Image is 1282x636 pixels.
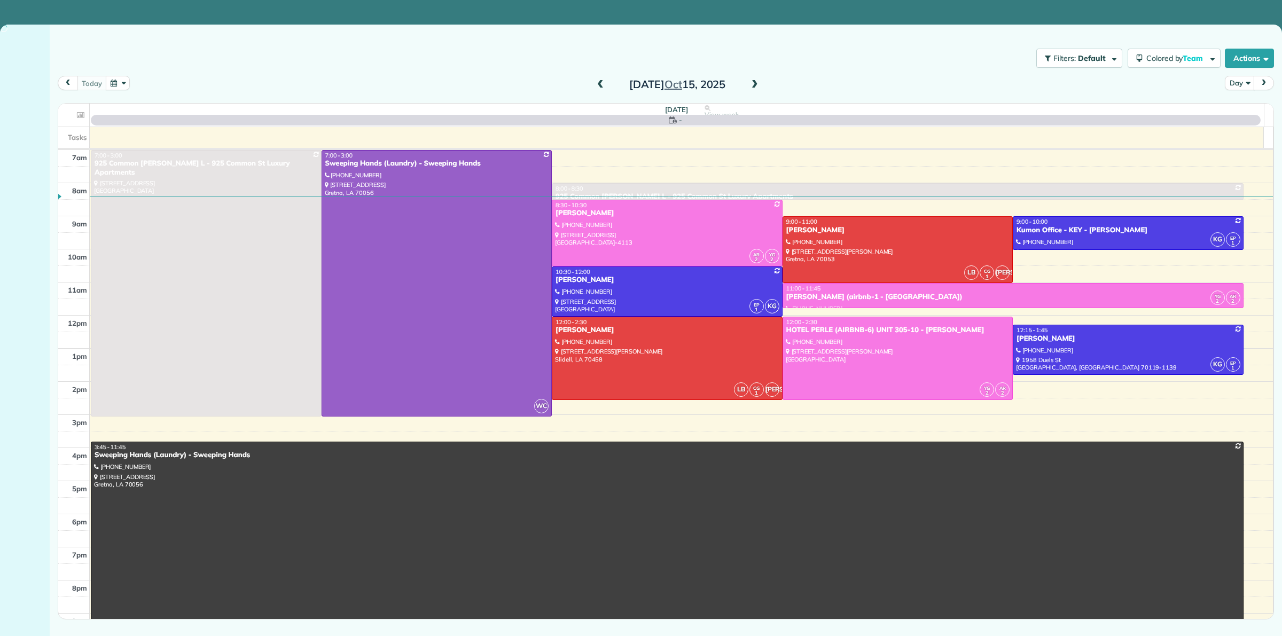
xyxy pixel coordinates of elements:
[769,252,775,257] span: YG
[753,252,760,257] span: AR
[1053,53,1076,63] span: Filters:
[68,319,87,327] span: 12pm
[786,226,1010,235] div: [PERSON_NAME]
[95,152,122,159] span: 7:00 - 3:00
[980,388,994,398] small: 2
[72,584,87,592] span: 8pm
[72,451,87,460] span: 4pm
[765,382,779,397] span: [PERSON_NAME]
[72,385,87,394] span: 2pm
[1225,76,1254,90] button: Day
[665,77,682,91] span: Oct
[556,201,587,209] span: 8:30 - 10:30
[996,388,1009,398] small: 2
[68,286,87,294] span: 11am
[325,159,549,168] div: Sweeping Hands (Laundry) - Sweeping Hands
[556,185,583,192] span: 8:00 - 8:30
[68,253,87,261] span: 10am
[786,318,817,326] span: 12:00 - 2:30
[765,255,779,265] small: 2
[325,152,353,159] span: 7:00 - 3:00
[555,209,779,218] div: [PERSON_NAME]
[1230,235,1236,241] span: EP
[555,326,779,335] div: [PERSON_NAME]
[1226,238,1240,248] small: 1
[1230,293,1236,299] span: AR
[786,285,821,292] span: 11:00 - 11:45
[611,78,744,90] h2: [DATE] 15, 2025
[72,551,87,559] span: 7pm
[786,293,1240,302] div: [PERSON_NAME] (airbnb-1 - [GEOGRAPHIC_DATA])
[980,272,994,282] small: 1
[555,192,1240,201] div: 925 Common [PERSON_NAME] L - 925 Common St Luxury Apartments
[753,385,760,391] span: CG
[1128,49,1221,68] button: Colored byTeam
[1016,334,1240,343] div: [PERSON_NAME]
[1215,293,1221,299] span: YG
[94,451,1240,460] div: Sweeping Hands (Laundry) - Sweeping Hands
[765,299,779,313] span: KG
[750,388,763,398] small: 1
[72,484,87,493] span: 5pm
[534,399,549,413] span: WC
[556,268,590,276] span: 10:30 - 12:00
[750,305,763,315] small: 1
[72,418,87,427] span: 3pm
[786,326,1010,335] div: HOTEL PERLE (AIRBNB-6) UNIT 305-10 - [PERSON_NAME]
[679,115,682,125] span: -
[1078,53,1106,63] span: Default
[734,382,748,397] span: LB
[754,302,760,308] span: EP
[1016,226,1240,235] div: Kumon Office - KEY - [PERSON_NAME]
[72,617,87,625] span: 9pm
[1183,53,1205,63] span: Team
[750,255,763,265] small: 2
[984,385,990,391] span: YG
[1226,296,1240,307] small: 2
[1254,76,1274,90] button: next
[1230,360,1236,366] span: EP
[1211,296,1224,307] small: 2
[72,219,87,228] span: 9am
[786,218,817,225] span: 9:00 - 11:00
[984,268,990,274] span: CG
[1225,49,1274,68] button: Actions
[665,105,688,114] span: [DATE]
[72,352,87,360] span: 1pm
[995,265,1010,280] span: [PERSON_NAME]
[1146,53,1207,63] span: Colored by
[94,159,318,177] div: 925 Common [PERSON_NAME] L - 925 Common St Luxury Apartments
[999,385,1006,391] span: AR
[95,443,126,451] span: 3:45 - 11:45
[1017,218,1048,225] span: 9:00 - 10:00
[555,276,779,285] div: [PERSON_NAME]
[58,76,78,90] button: prev
[1226,363,1240,373] small: 1
[72,153,87,162] span: 7am
[77,76,106,90] button: today
[1210,232,1225,247] span: KG
[1036,49,1122,68] button: Filters: Default
[964,265,979,280] span: LB
[705,111,739,119] span: View week
[1017,326,1048,334] span: 12:15 - 1:45
[72,517,87,526] span: 6pm
[1031,49,1122,68] a: Filters: Default
[68,133,87,142] span: Tasks
[72,186,87,195] span: 8am
[1210,357,1225,372] span: KG
[556,318,587,326] span: 12:00 - 2:30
